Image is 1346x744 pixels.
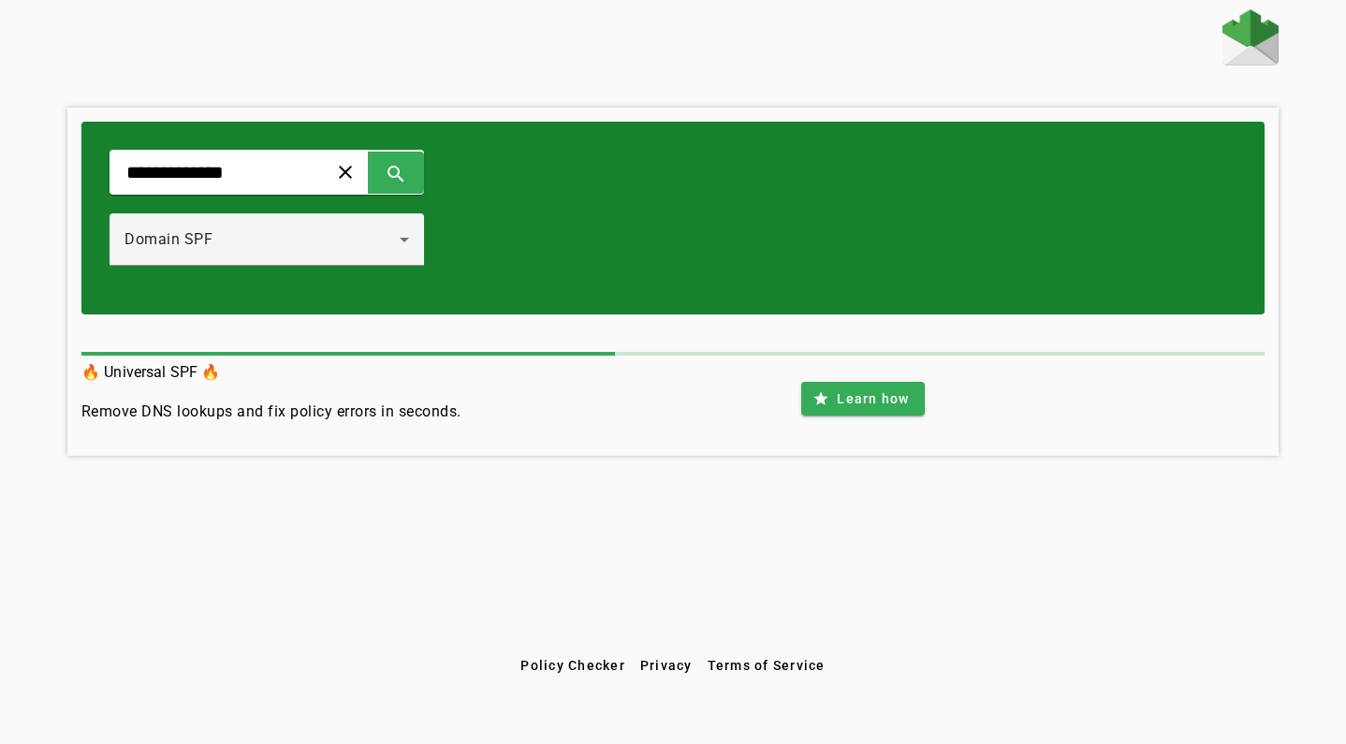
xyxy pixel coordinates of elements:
[81,359,461,386] h3: 🔥 Universal SPF 🔥
[700,649,833,682] button: Terms of Service
[520,658,625,673] span: Policy Checker
[513,649,633,682] button: Policy Checker
[124,230,212,248] span: Domain SPF
[708,658,826,673] span: Terms of Service
[81,401,461,423] h4: Remove DNS lookups and fix policy errors in seconds.
[1222,9,1279,70] a: Home
[801,382,924,416] button: Learn how
[837,389,909,408] span: Learn how
[1222,9,1279,66] img: Fraudmarc Logo
[640,658,693,673] span: Privacy
[633,649,700,682] button: Privacy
